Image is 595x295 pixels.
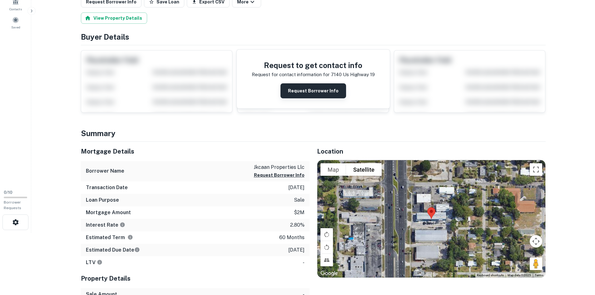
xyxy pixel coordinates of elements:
[86,196,119,204] h6: Loan Purpose
[81,128,546,139] h4: Summary
[86,209,131,216] h6: Mortgage Amount
[508,273,531,277] span: Map data ©2025
[346,163,382,176] button: Show satellite imagery
[86,246,140,254] h6: Estimated Due Date
[317,147,546,156] h5: Location
[288,246,305,254] p: [DATE]
[294,209,305,216] p: $2m
[254,164,305,171] p: jkcaan properties llc
[11,25,20,30] span: Saved
[530,235,542,248] button: Map camera controls
[279,234,305,241] p: 60 months
[320,241,333,253] button: Rotate map counterclockwise
[86,259,102,266] h6: LTV
[320,163,346,176] button: Show street map
[290,221,305,229] p: 2.80%
[81,147,310,156] h5: Mortgage Details
[303,259,305,266] p: -
[81,12,147,24] button: View Property Details
[252,71,330,78] p: Request for contact information for
[288,184,305,191] p: [DATE]
[294,196,305,204] p: sale
[120,222,125,228] svg: The interest rates displayed on the website are for informational purposes only and may be report...
[477,273,504,278] button: Keyboard shortcuts
[127,234,133,240] svg: Term is based on a standard schedule for this type of loan.
[81,274,310,283] h5: Property Details
[530,163,542,176] button: Toggle fullscreen view
[86,184,128,191] h6: Transaction Date
[86,167,124,175] h6: Borrower Name
[320,254,333,266] button: Tilt map
[134,247,140,253] svg: Estimate is based on a standard schedule for this type of loan.
[86,234,133,241] h6: Estimated Term
[252,60,375,71] h4: Request to get contact info
[254,171,305,179] button: Request Borrower Info
[530,258,542,270] button: Drag Pegman onto the map to open Street View
[320,228,333,241] button: Rotate map clockwise
[4,190,12,195] span: 0 / 10
[331,71,375,78] p: 7140 us highway 19
[319,269,340,278] a: Open this area in Google Maps (opens a new window)
[535,273,543,277] a: Terms (opens in new tab)
[97,259,102,265] svg: LTVs displayed on the website are for informational purposes only and may be reported incorrectly...
[9,7,22,12] span: Contacts
[86,221,125,229] h6: Interest Rate
[2,14,29,31] a: Saved
[4,200,21,210] span: Borrower Requests
[81,31,546,42] h4: Buyer Details
[319,269,340,278] img: Google
[564,245,595,275] iframe: Chat Widget
[280,83,346,98] button: Request Borrower Info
